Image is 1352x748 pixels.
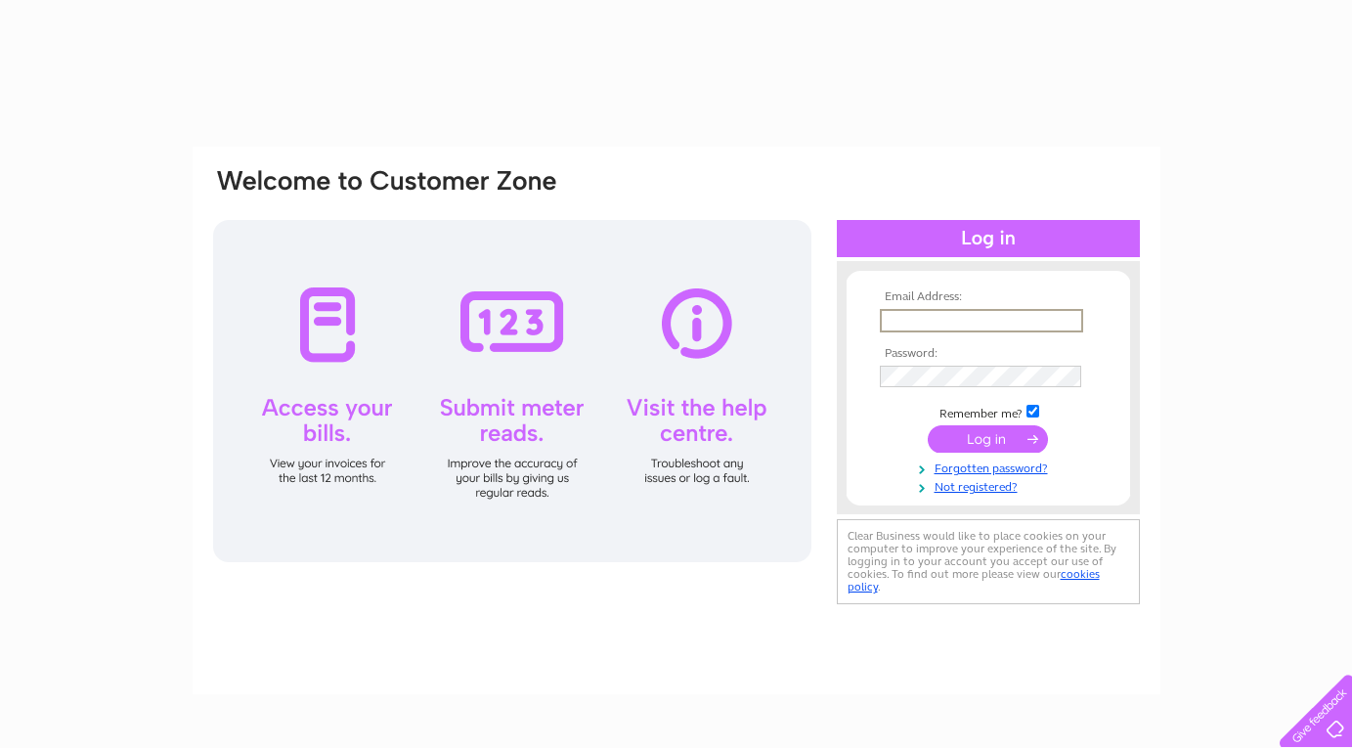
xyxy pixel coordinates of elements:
[928,425,1048,453] input: Submit
[837,519,1140,604] div: Clear Business would like to place cookies on your computer to improve your experience of the sit...
[875,402,1102,421] td: Remember me?
[875,290,1102,304] th: Email Address:
[880,476,1102,495] a: Not registered?
[848,567,1100,594] a: cookies policy
[875,347,1102,361] th: Password:
[880,458,1102,476] a: Forgotten password?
